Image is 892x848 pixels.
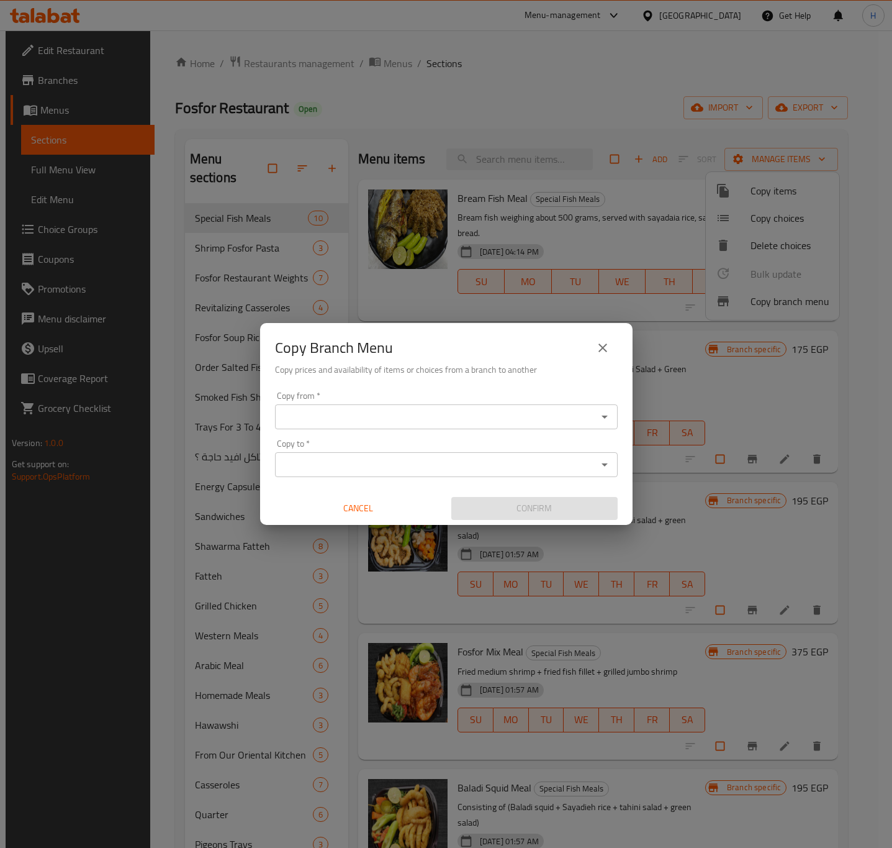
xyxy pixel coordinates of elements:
[588,333,618,363] button: close
[275,363,618,376] h6: Copy prices and availability of items or choices from a branch to another
[596,408,613,426] button: Open
[275,497,441,520] button: Cancel
[275,338,393,358] h2: Copy Branch Menu
[280,501,436,516] span: Cancel
[596,456,613,473] button: Open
